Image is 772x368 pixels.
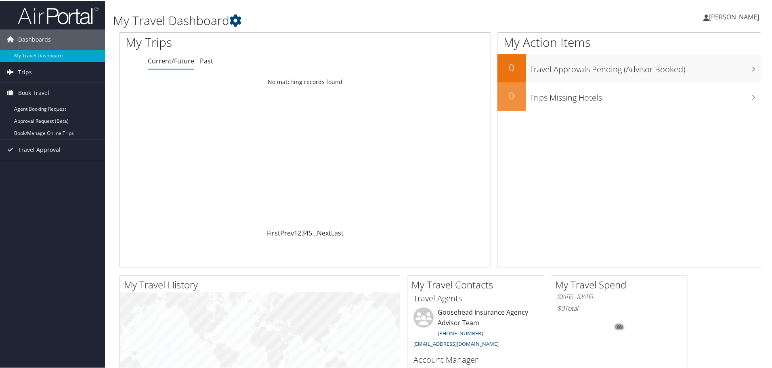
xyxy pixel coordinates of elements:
[18,5,99,24] img: airportal-logo.png
[497,53,761,82] a: 0Travel Approvals Pending (Advisor Booked)
[280,228,294,237] a: Prev
[497,60,526,74] h2: 0
[113,11,549,28] h1: My Travel Dashboard
[148,56,194,65] a: Current/Future
[413,353,538,365] h3: Account Manager
[126,33,330,50] h1: My Trips
[298,228,301,237] a: 2
[703,4,767,28] a: [PERSON_NAME]
[301,228,305,237] a: 3
[497,82,761,110] a: 0Trips Missing Hotels
[411,277,544,291] h2: My Travel Contacts
[557,292,682,300] h6: [DATE] - [DATE]
[18,29,51,49] span: Dashboards
[305,228,308,237] a: 4
[124,277,400,291] h2: My Travel History
[200,56,213,65] a: Past
[413,292,538,303] h3: Travel Agents
[530,59,761,74] h3: Travel Approvals Pending (Advisor Booked)
[312,228,317,237] span: …
[18,82,49,102] span: Book Travel
[557,303,564,312] span: $0
[317,228,331,237] a: Next
[18,139,61,159] span: Travel Approval
[413,339,499,347] a: [EMAIL_ADDRESS][DOMAIN_NAME]
[120,74,491,88] td: No matching records found
[557,303,682,312] h6: Total
[709,12,759,21] span: [PERSON_NAME]
[616,324,623,329] tspan: 0%
[530,87,761,103] h3: Trips Missing Hotels
[438,329,483,336] a: [PHONE_NUMBER]
[331,228,344,237] a: Last
[555,277,688,291] h2: My Travel Spend
[497,33,761,50] h1: My Action Items
[294,228,298,237] a: 1
[308,228,312,237] a: 5
[18,61,32,82] span: Trips
[409,307,542,350] li: Goosehead Insurance Agency Advisor Team
[267,228,280,237] a: First
[497,88,526,102] h2: 0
